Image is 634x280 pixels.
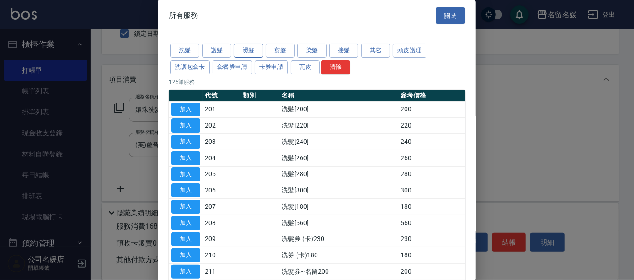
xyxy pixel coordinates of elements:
td: 201 [203,102,241,118]
button: 加入 [171,119,200,133]
td: 211 [203,264,241,280]
td: 240 [398,134,465,150]
button: 剪髮 [266,44,295,58]
td: 203 [203,134,241,150]
span: 所有服務 [169,11,198,20]
button: 頭皮護理 [393,44,426,58]
td: 207 [203,199,241,215]
td: 202 [203,118,241,134]
td: 200 [398,102,465,118]
td: 300 [398,182,465,199]
td: 210 [203,247,241,264]
p: 125 筆服務 [169,78,465,86]
th: 代號 [203,90,241,102]
button: 加入 [171,184,200,198]
button: 染髮 [297,44,327,58]
td: 205 [203,167,241,183]
td: 洗髮[240] [279,134,398,150]
button: 接髮 [329,44,358,58]
button: 洗護包套卡 [170,60,210,74]
td: 260 [398,150,465,167]
button: 護髮 [202,44,231,58]
button: 加入 [171,232,200,246]
td: 230 [398,231,465,248]
button: 其它 [361,44,390,58]
td: 180 [398,199,465,215]
button: 加入 [171,216,200,230]
td: 洗髮券~名留200 [279,264,398,280]
td: 200 [398,264,465,280]
th: 名稱 [279,90,398,102]
td: 洗髮[200] [279,102,398,118]
td: 180 [398,247,465,264]
td: 洗髮[260] [279,150,398,167]
td: 204 [203,150,241,167]
button: 加入 [171,135,200,149]
td: 洗髮券-(卡)230 [279,231,398,248]
td: 560 [398,215,465,231]
button: 清除 [321,60,350,74]
button: 卡券申請 [255,60,288,74]
button: 加入 [171,103,200,117]
td: 洗髮[560] [279,215,398,231]
td: 206 [203,182,241,199]
td: 洗髮[220] [279,118,398,134]
button: 套餐券申請 [213,60,252,74]
td: 220 [398,118,465,134]
button: 燙髮 [234,44,263,58]
button: 加入 [171,249,200,263]
button: 加入 [171,167,200,182]
button: 加入 [171,200,200,214]
td: 洗髮[280] [279,167,398,183]
td: 209 [203,231,241,248]
th: 參考價格 [398,90,465,102]
td: 洗髮[180] [279,199,398,215]
td: 208 [203,215,241,231]
th: 類別 [241,90,280,102]
button: 瓦皮 [291,60,320,74]
button: 關閉 [436,7,465,24]
td: 洗券-(卡)180 [279,247,398,264]
button: 加入 [171,265,200,279]
td: 280 [398,167,465,183]
td: 洗髮[300] [279,182,398,199]
button: 洗髮 [170,44,199,58]
button: 加入 [171,151,200,165]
